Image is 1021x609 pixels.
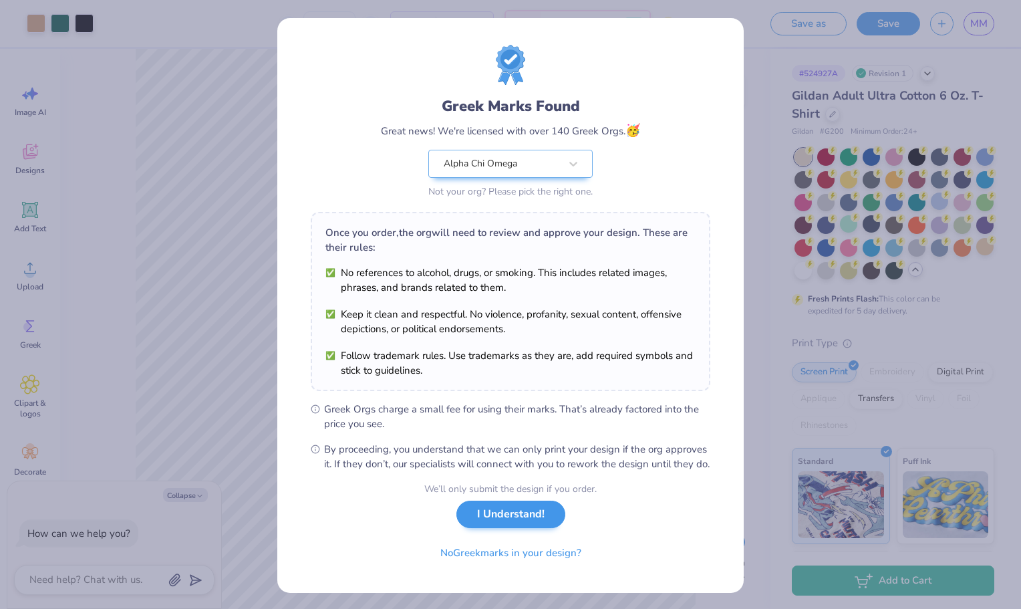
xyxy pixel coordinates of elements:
div: Great news! We're licensed with over 140 Greek Orgs. [381,122,640,140]
div: Not your org? Please pick the right one. [428,185,593,199]
div: We’ll only submit the design if you order. [424,482,597,496]
li: Keep it clean and respectful. No violence, profanity, sexual content, offensive depictions, or po... [325,307,696,336]
button: I Understand! [456,501,565,528]
button: NoGreekmarks in your design? [429,539,593,567]
div: Greek Marks Found [442,96,580,117]
img: License badge [496,45,525,85]
li: No references to alcohol, drugs, or smoking. This includes related images, phrases, and brands re... [325,265,696,295]
div: Once you order, the org will need to review and approve your design. These are their rules: [325,225,696,255]
span: Greek Orgs charge a small fee for using their marks. That’s already factored into the price you see. [324,402,710,431]
span: 🥳 [625,122,640,138]
li: Follow trademark rules. Use trademarks as they are, add required symbols and stick to guidelines. [325,348,696,378]
span: By proceeding, you understand that we can only print your design if the org approves it. If they ... [324,442,710,471]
